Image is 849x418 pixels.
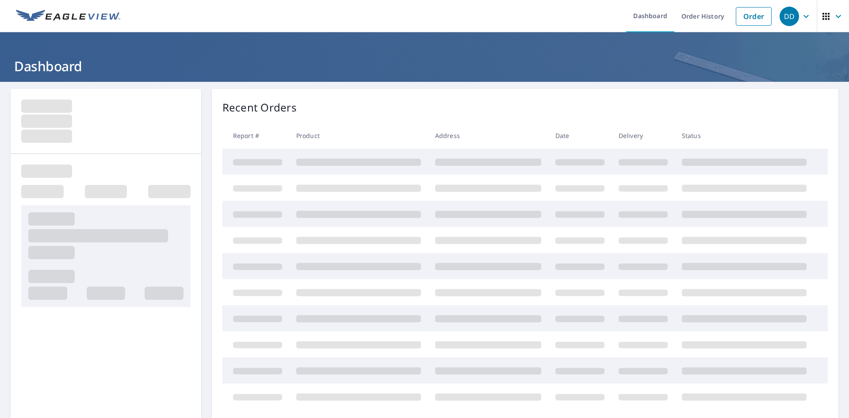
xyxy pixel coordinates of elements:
th: Delivery [612,123,675,149]
h1: Dashboard [11,57,838,75]
th: Product [289,123,428,149]
th: Status [675,123,814,149]
img: EV Logo [16,10,120,23]
a: Order [736,7,772,26]
th: Report # [222,123,289,149]
th: Date [548,123,612,149]
div: DD [780,7,799,26]
th: Address [428,123,548,149]
p: Recent Orders [222,100,297,115]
